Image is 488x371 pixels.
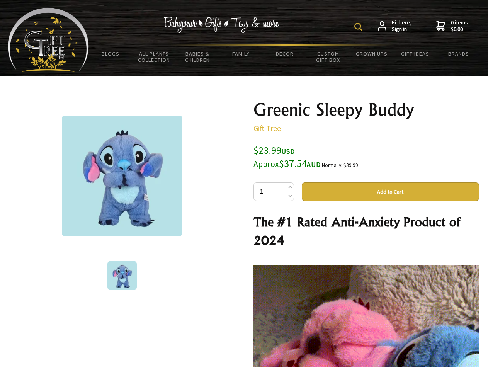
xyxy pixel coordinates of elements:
img: product search [354,23,362,31]
img: Greenic Sleepy Buddy [62,116,182,236]
span: $23.99 $37.54 [253,144,321,170]
span: Hi there, [392,19,411,33]
a: Hi there,Sign in [378,19,411,33]
small: Approx [253,159,279,169]
strong: Sign in [392,26,411,33]
h1: Greenic Sleepy Buddy [253,100,479,119]
img: Babyware - Gifts - Toys and more... [8,8,89,72]
a: Babies & Children [176,46,219,68]
small: Normally: $39.99 [322,162,358,168]
strong: The #1 Rated Anti-Anxiety Product of 2024 [253,214,460,248]
span: USD [281,147,295,156]
a: All Plants Collection [133,46,176,68]
a: Custom Gift Box [306,46,350,68]
a: Brands [437,46,481,62]
a: Grown Ups [350,46,393,62]
a: Decor [263,46,306,62]
a: BLOGS [89,46,133,62]
a: Family [219,46,263,62]
button: Add to Cart [302,182,479,201]
a: Gift Tree [253,123,281,133]
a: 0 items$0.00 [436,19,468,33]
img: Greenic Sleepy Buddy [107,261,137,290]
img: Babywear - Gifts - Toys & more [164,17,280,33]
a: Gift Ideas [393,46,437,62]
span: AUD [307,160,321,169]
span: 0 items [451,19,468,33]
strong: $0.00 [451,26,468,33]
